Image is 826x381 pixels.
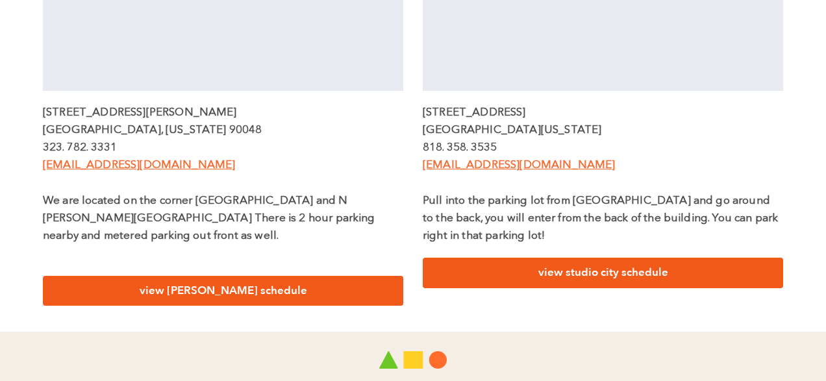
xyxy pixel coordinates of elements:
[43,160,235,171] a: [EMAIL_ADDRESS][DOMAIN_NAME]
[423,258,783,288] a: view studio city schedule
[423,160,615,171] a: [EMAIL_ADDRESS][DOMAIN_NAME]
[379,351,447,369] img: Play 2 Progress logo
[43,192,403,245] p: We are located on the corner [GEOGRAPHIC_DATA] and N [PERSON_NAME][GEOGRAPHIC_DATA] There is 2 ho...
[43,104,403,121] p: [STREET_ADDRESS][PERSON_NAME]
[423,192,783,245] p: Pull into the parking lot from [GEOGRAPHIC_DATA] and go around to the back, you will enter from t...
[43,139,403,156] p: 323. 782. 3331
[423,121,783,139] p: [GEOGRAPHIC_DATA][US_STATE]
[43,121,403,139] p: [GEOGRAPHIC_DATA], [US_STATE] 90048
[423,139,783,156] p: 818. 358. 3535
[423,104,783,121] p: [STREET_ADDRESS]
[43,276,403,306] a: view [PERSON_NAME] schedule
